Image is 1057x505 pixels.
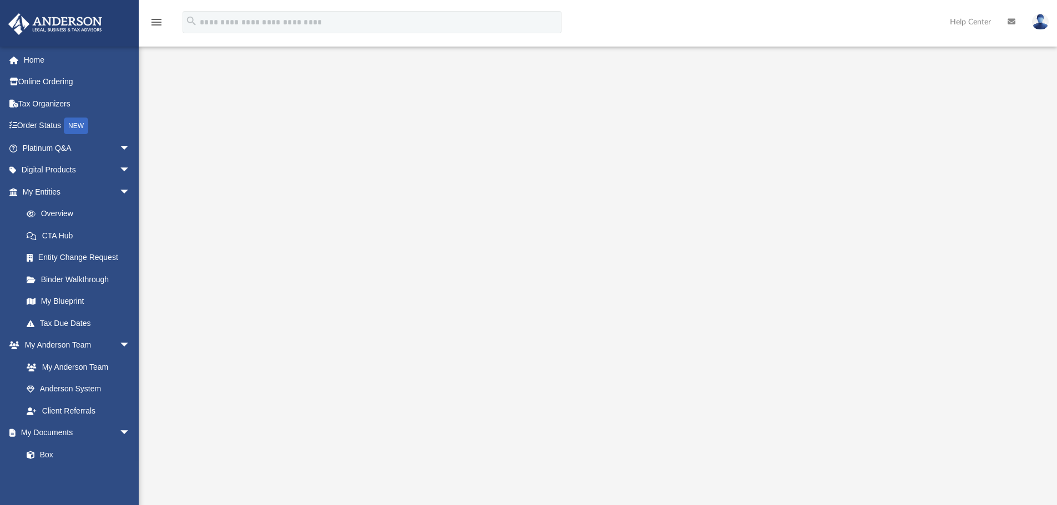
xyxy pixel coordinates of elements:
a: Order StatusNEW [8,115,147,137]
a: Tax Organizers [8,93,147,115]
img: User Pic [1032,14,1049,30]
a: Home [8,49,147,71]
a: Overview [16,203,147,225]
i: menu [150,16,163,29]
a: CTA Hub [16,225,147,247]
span: arrow_drop_down [119,422,141,445]
a: My Documentsarrow_drop_down [8,422,141,444]
a: Online Ordering [8,71,147,93]
a: Tax Due Dates [16,312,147,334]
a: My Blueprint [16,290,141,313]
a: Platinum Q&Aarrow_drop_down [8,137,147,159]
a: Client Referrals [16,400,141,422]
img: Anderson Advisors Platinum Portal [5,13,105,35]
a: Entity Change Request [16,247,147,269]
span: arrow_drop_down [119,334,141,357]
a: Box [16,443,136,466]
a: My Entitiesarrow_drop_down [8,181,147,203]
a: Meeting Minutes [16,466,141,488]
a: Digital Productsarrow_drop_down [8,159,147,181]
span: arrow_drop_down [119,159,141,182]
a: menu [150,21,163,29]
a: Anderson System [16,378,141,400]
span: arrow_drop_down [119,137,141,160]
a: My Anderson Team [16,356,136,378]
div: NEW [64,118,88,134]
span: arrow_drop_down [119,181,141,203]
i: search [185,15,198,27]
a: My Anderson Teamarrow_drop_down [8,334,141,356]
a: Binder Walkthrough [16,268,147,290]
